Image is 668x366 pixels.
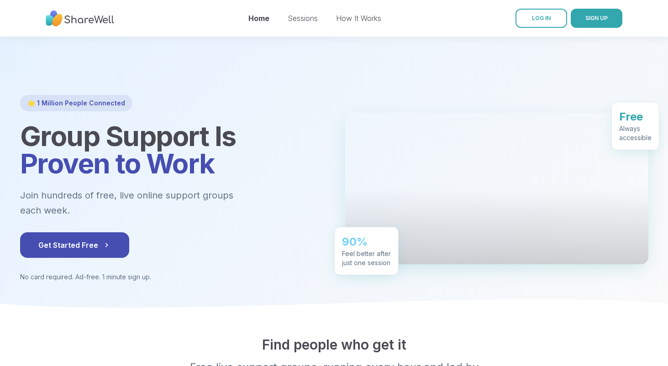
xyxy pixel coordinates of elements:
[619,109,652,124] div: Free
[571,9,622,28] button: SIGN UP
[248,14,269,23] a: Home
[46,6,114,31] img: ShareWell Nav Logo
[20,122,323,177] h1: Group Support Is
[20,147,215,180] span: Proven to Work
[342,234,391,249] div: 90%
[38,240,111,251] span: Get Started Free
[20,95,132,111] div: 🌟 1 Million People Connected
[342,249,391,267] div: Feel better after just one session
[532,15,551,21] span: LOG IN
[619,124,652,142] div: Always accessible
[515,9,567,28] a: LOG IN
[20,336,648,353] h2: Find people who get it
[585,15,608,21] span: SIGN UP
[20,188,283,218] p: Join hundreds of free, live online support groups each week.
[288,14,318,23] a: Sessions
[20,272,323,282] p: No card required. Ad-free. 1 minute sign up.
[336,14,381,23] a: How It Works
[20,232,129,258] button: Get Started Free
